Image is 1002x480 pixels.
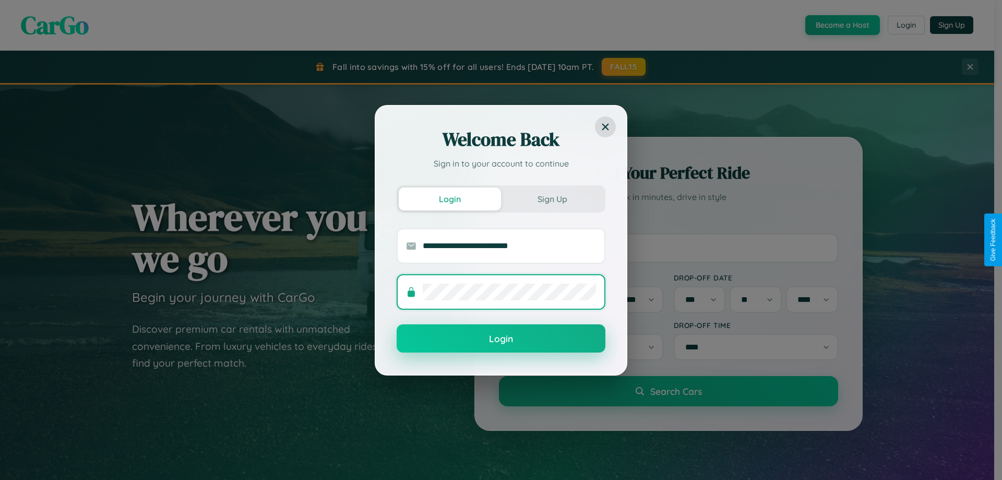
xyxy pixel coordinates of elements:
button: Login [399,188,501,210]
p: Sign in to your account to continue [397,157,605,170]
button: Login [397,324,605,353]
div: Give Feedback [989,219,997,261]
button: Sign Up [501,188,603,210]
h2: Welcome Back [397,127,605,152]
